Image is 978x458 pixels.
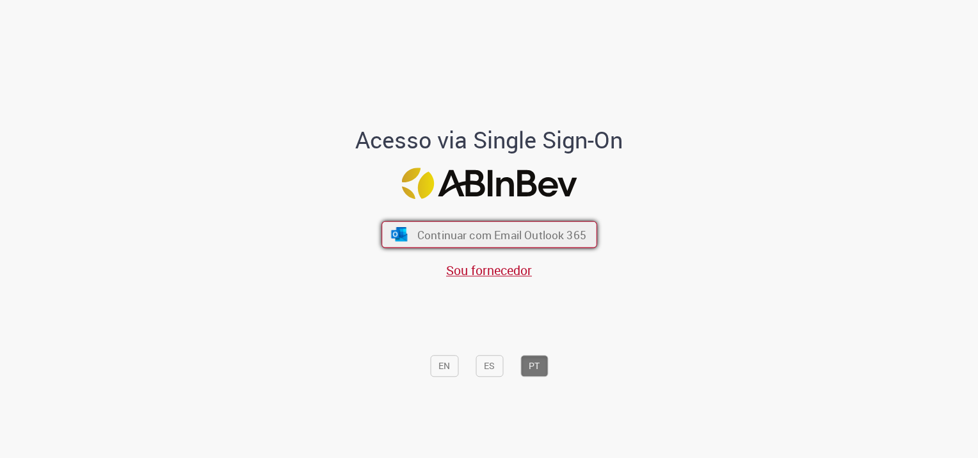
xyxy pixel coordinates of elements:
[446,262,532,279] a: Sou fornecedor
[430,355,458,377] button: EN
[312,127,667,153] h1: Acesso via Single Sign-On
[390,228,408,242] img: ícone Azure/Microsoft 360
[381,221,597,248] button: ícone Azure/Microsoft 360 Continuar com Email Outlook 365
[401,168,577,199] img: Logo ABInBev
[520,355,548,377] button: PT
[417,228,586,242] span: Continuar com Email Outlook 365
[476,355,503,377] button: ES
